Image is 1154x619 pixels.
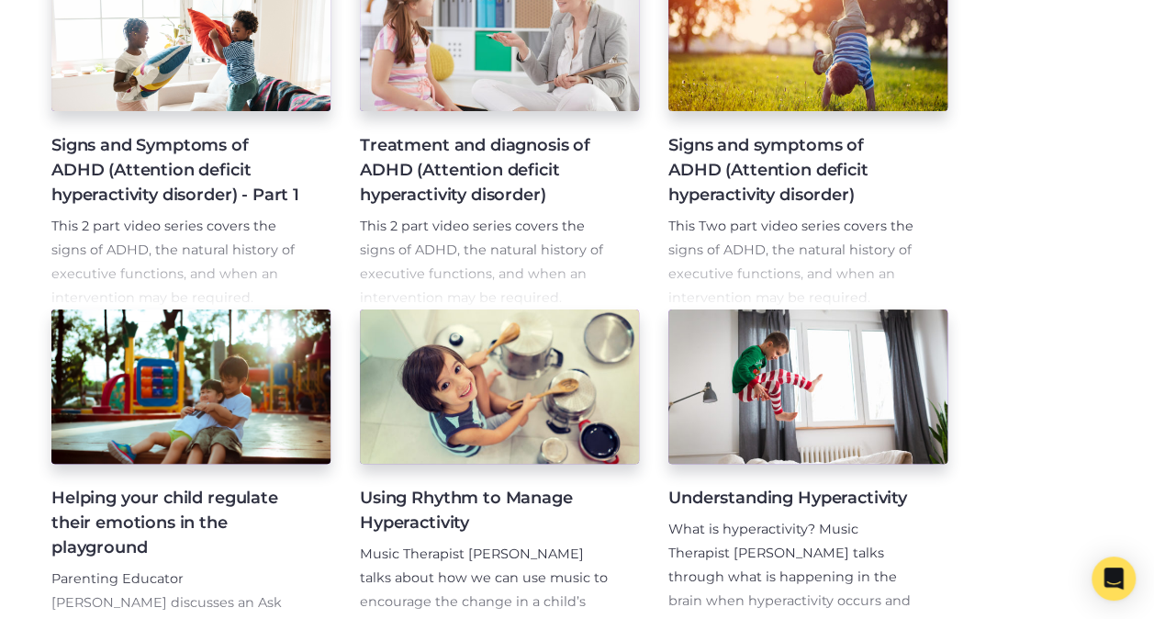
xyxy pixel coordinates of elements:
[51,215,301,310] p: This 2 part video series covers the signs of ADHD, the natural history of executive functions, an...
[668,215,918,310] p: This Two part video series covers the signs of ADHD, the natural history of executive functions, ...
[1092,557,1136,601] div: Open Intercom Messenger
[51,133,301,208] h4: Signs and Symptoms of ADHD (Attention deficit hyperactivity disorder) - Part 1
[360,486,610,535] h4: Using Rhythm to Manage Hyperactivity
[668,133,918,208] h4: Signs and symptoms of ADHD (Attention deficit hyperactivity disorder)
[668,486,918,511] h4: Understanding Hyperactivity
[360,133,610,208] h4: Treatment and diagnosis of ADHD (Attention deficit hyperactivity disorder)
[51,486,301,560] h4: Helping your child regulate their emotions in the playground
[360,215,610,310] p: This 2 part video series covers the signs of ADHD, the natural history of executive functions, an...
